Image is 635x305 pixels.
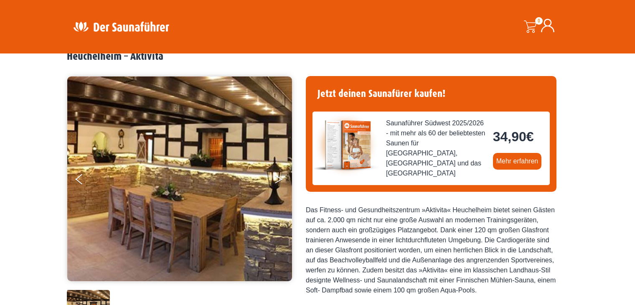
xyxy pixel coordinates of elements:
button: Previous [76,170,97,191]
span: 0 [535,17,543,25]
span: Saunaführer Südwest 2025/2026 - mit mehr als 60 der beliebtesten Saunen für [GEOGRAPHIC_DATA], [G... [386,118,486,178]
div: Das Fitness- und Gesundheitszentrum »Aktivita« Heuchelheim bietet seinen Gästen auf ca. 2.000 qm ... [306,205,556,295]
button: Next [274,170,295,191]
img: der-saunafuehrer-2025-suedwest.jpg [312,112,379,178]
span: € [526,129,534,144]
a: Mehr erfahren [493,153,542,170]
h4: Jetzt deinen Saunafürer kaufen! [312,83,550,105]
bdi: 34,90 [493,129,534,144]
h2: Heuchelheim – Aktivita [67,50,568,63]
